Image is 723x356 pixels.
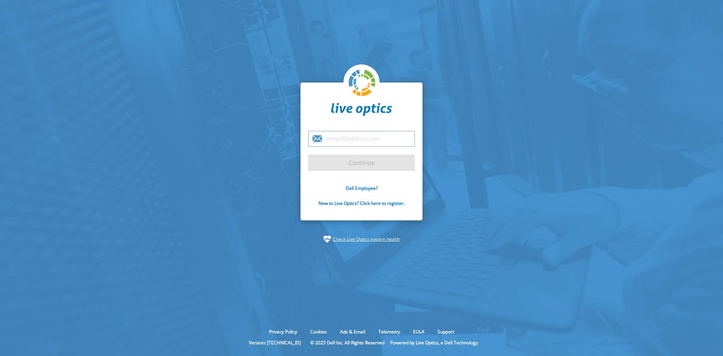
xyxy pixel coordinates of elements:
a: EULA [407,328,430,335]
a: Ads & Email [334,328,371,335]
a: Privacy Policy [263,328,303,335]
a: Check Live Optics system health [333,235,400,243]
a: Support [432,328,460,335]
input: email@address.com [308,131,415,147]
a: New to Live Optics? Click here to register. [319,200,405,206]
img: liveoptics-word.svg [331,103,392,116]
li: © 2025 Dell Inc. All Rights Reserved [307,339,388,346]
img: status-check-icon.svg [323,235,331,243]
img: liveoptics-logo.svg [349,70,376,97]
a: Cookies [305,328,333,335]
a: Telemetry [373,328,406,335]
li: Powered by Live Optics, a Dell Technology [390,339,478,346]
a: Dell Employee? [346,185,378,191]
li: Version: [TECHNICAL_ID] [245,339,305,346]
